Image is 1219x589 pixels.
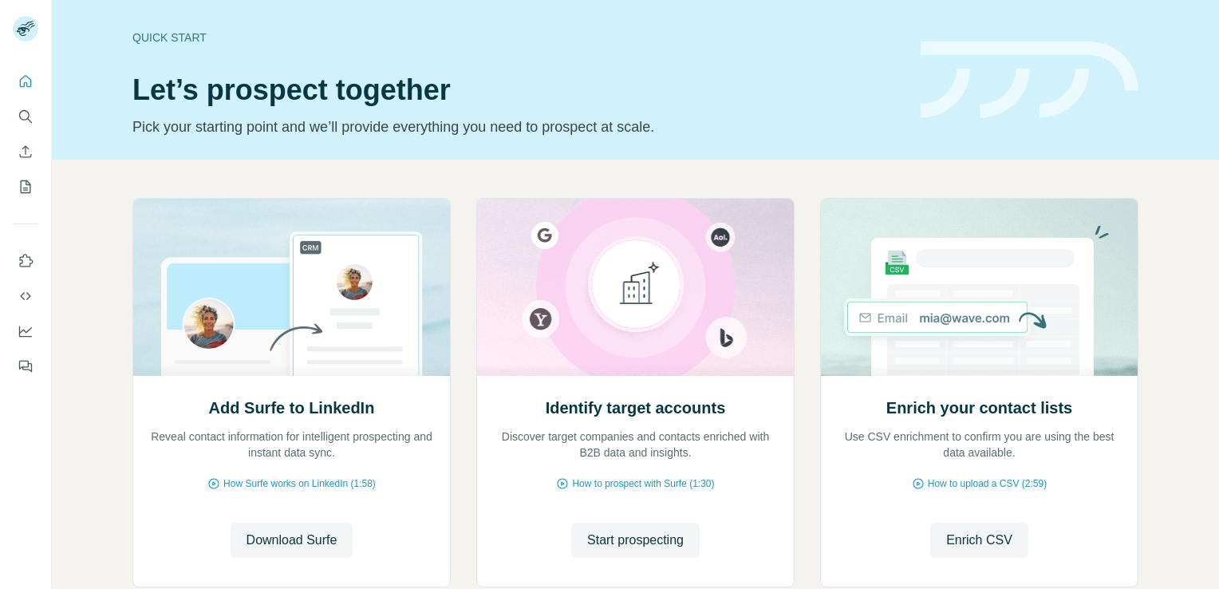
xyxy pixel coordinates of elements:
[223,476,376,491] span: How Surfe works on LinkedIn (1:58)
[921,42,1138,119] img: banner
[132,116,901,138] p: Pick your starting point and we’ll provide everything you need to prospect at scale.
[231,523,353,558] button: Download Surfe
[132,74,901,106] h1: Let’s prospect together
[546,397,726,419] h2: Identify target accounts
[13,282,38,310] button: Use Surfe API
[571,523,700,558] button: Start prospecting
[13,317,38,346] button: Dashboard
[13,247,38,275] button: Use Surfe on LinkedIn
[820,199,1138,376] img: Enrich your contact lists
[132,199,451,376] img: Add Surfe to LinkedIn
[13,137,38,166] button: Enrich CSV
[928,476,1047,491] span: How to upload a CSV (2:59)
[837,429,1122,461] p: Use CSV enrichment to confirm you are using the best data available.
[493,429,778,461] p: Discover target companies and contacts enriched with B2B data and insights.
[149,429,434,461] p: Reveal contact information for intelligent prospecting and instant data sync.
[132,30,901,45] div: Quick start
[476,199,795,376] img: Identify target accounts
[13,172,38,201] button: My lists
[946,531,1012,550] span: Enrich CSV
[13,352,38,381] button: Feedback
[13,102,38,131] button: Search
[209,397,375,419] h2: Add Surfe to LinkedIn
[886,397,1072,419] h2: Enrich your contact lists
[587,531,684,550] span: Start prospecting
[930,523,1028,558] button: Enrich CSV
[247,531,337,550] span: Download Surfe
[572,476,714,491] span: How to prospect with Surfe (1:30)
[13,67,38,96] button: Quick start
